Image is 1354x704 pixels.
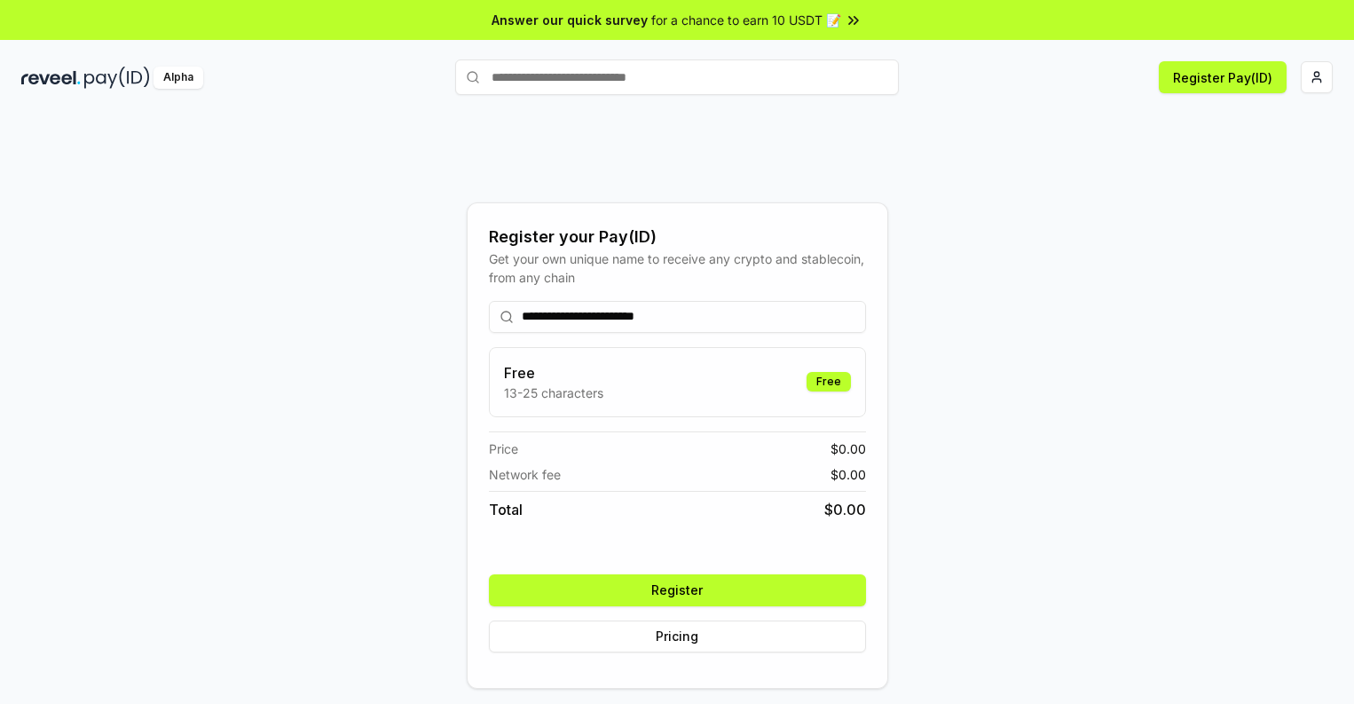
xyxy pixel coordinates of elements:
[1159,61,1287,93] button: Register Pay(ID)
[489,621,866,653] button: Pricing
[807,372,851,392] div: Free
[831,465,866,484] span: $ 0.00
[824,499,866,520] span: $ 0.00
[21,67,81,89] img: reveel_dark
[489,574,866,606] button: Register
[489,465,561,484] span: Network fee
[489,499,523,520] span: Total
[504,384,603,402] p: 13-25 characters
[831,439,866,458] span: $ 0.00
[492,11,648,29] span: Answer our quick survey
[504,362,603,384] h3: Free
[84,67,150,89] img: pay_id
[489,439,518,458] span: Price
[651,11,841,29] span: for a chance to earn 10 USDT 📝
[489,225,866,249] div: Register your Pay(ID)
[154,67,203,89] div: Alpha
[489,249,866,287] div: Get your own unique name to receive any crypto and stablecoin, from any chain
